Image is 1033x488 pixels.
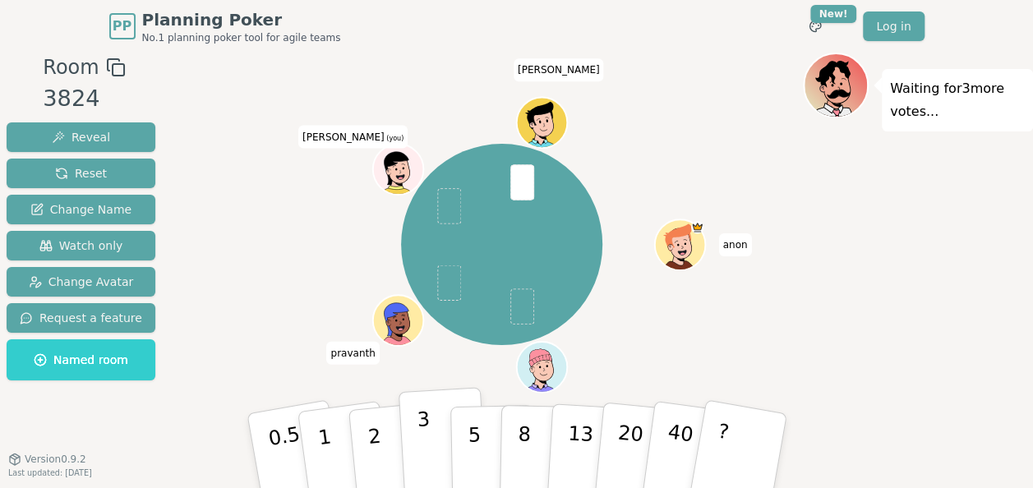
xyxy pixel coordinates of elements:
[29,274,134,290] span: Change Avatar
[20,310,142,326] span: Request a feature
[7,159,155,188] button: Reset
[7,122,155,152] button: Reveal
[718,233,751,256] span: Click to change your name
[810,5,857,23] div: New!
[113,16,131,36] span: PP
[7,267,155,297] button: Change Avatar
[7,231,155,260] button: Watch only
[890,77,1025,123] p: Waiting for 3 more votes...
[385,134,404,141] span: (you)
[55,165,107,182] span: Reset
[8,468,92,477] span: Last updated: [DATE]
[142,31,341,44] span: No.1 planning poker tool for agile teams
[52,129,110,145] span: Reveal
[800,12,830,41] button: New!
[43,53,99,82] span: Room
[7,303,155,333] button: Request a feature
[142,8,341,31] span: Planning Poker
[30,201,131,218] span: Change Name
[7,195,155,224] button: Change Name
[43,82,125,116] div: 3824
[25,453,86,466] span: Version 0.9.2
[374,145,422,193] button: Click to change your avatar
[863,12,924,41] a: Log in
[326,341,379,364] span: Click to change your name
[298,125,408,148] span: Click to change your name
[8,453,86,466] button: Version0.9.2
[7,339,155,380] button: Named room
[39,237,123,254] span: Watch only
[109,8,341,44] a: PPPlanning PokerNo.1 planning poker tool for agile teams
[514,58,604,81] span: Click to change your name
[690,221,703,233] span: anon is the host
[34,352,128,368] span: Named room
